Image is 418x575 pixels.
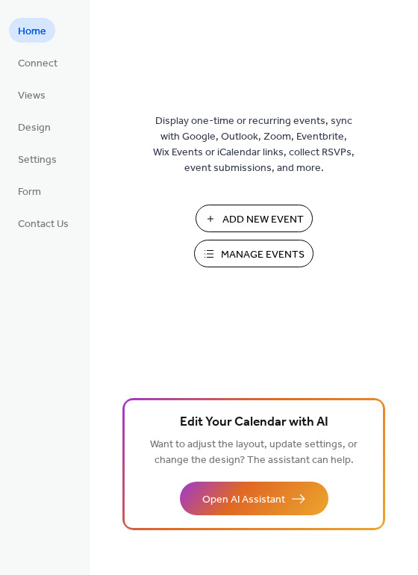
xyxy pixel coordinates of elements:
span: Want to adjust the layout, update settings, or change the design? The assistant can help. [150,435,358,470]
a: Contact Us [9,211,78,235]
span: Open AI Assistant [202,492,285,508]
a: Views [9,82,54,107]
a: Home [9,18,55,43]
span: Display one-time or recurring events, sync with Google, Outlook, Zoom, Eventbrite, Wix Events or ... [153,114,355,176]
span: Settings [18,152,57,168]
span: Connect [18,56,57,72]
span: Home [18,24,46,40]
span: Add New Event [222,212,304,228]
span: Form [18,184,41,200]
span: Views [18,88,46,104]
button: Add New Event [196,205,313,232]
a: Settings [9,146,66,171]
button: Manage Events [194,240,313,267]
button: Open AI Assistant [180,482,328,515]
span: Manage Events [221,247,305,263]
a: Form [9,178,50,203]
a: Connect [9,50,66,75]
span: Edit Your Calendar with AI [180,412,328,433]
a: Design [9,114,60,139]
span: Design [18,120,51,136]
span: Contact Us [18,217,69,232]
